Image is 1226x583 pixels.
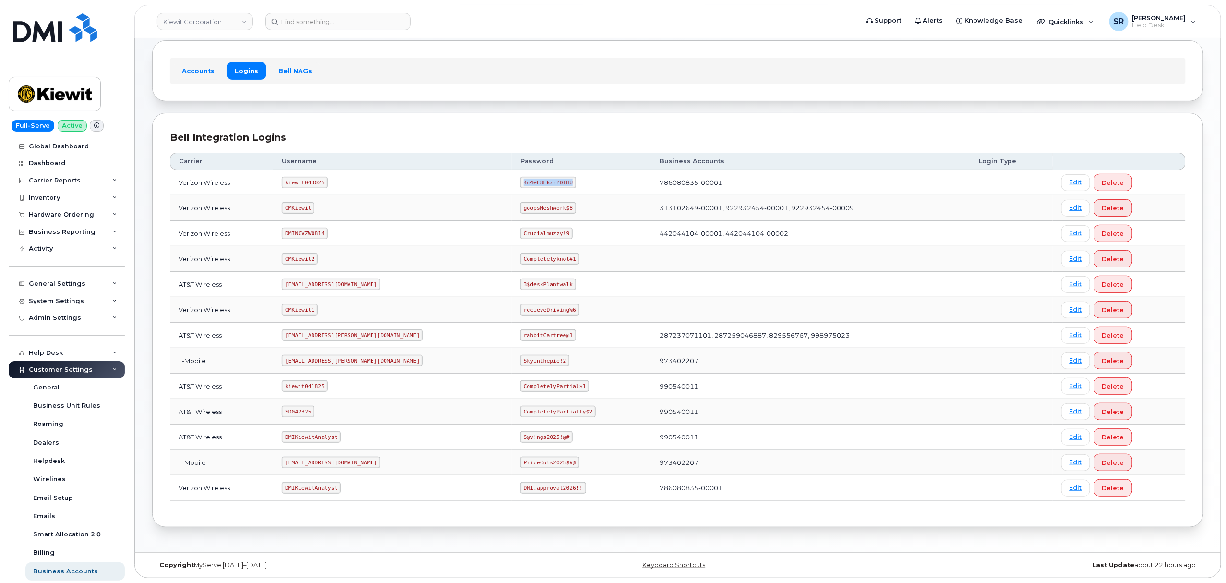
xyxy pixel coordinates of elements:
button: Delete [1094,199,1132,217]
span: Delete [1102,255,1124,264]
a: Alerts [908,11,950,30]
button: Delete [1094,225,1132,242]
code: OMKiewit2 [282,253,318,265]
th: Business Accounts [651,153,970,170]
td: Verizon Wireless [170,246,273,272]
code: [EMAIL_ADDRESS][PERSON_NAME][DOMAIN_NAME] [282,329,423,341]
button: Delete [1094,454,1132,471]
a: Knowledge Base [950,11,1030,30]
code: recieveDriving%6 [520,304,579,316]
td: 973402207 [651,348,970,374]
button: Delete [1094,174,1132,191]
code: goopsMeshwork$8 [520,202,576,214]
span: Delete [1102,484,1124,493]
code: DMI.approval2026!! [520,482,586,494]
button: Delete [1094,327,1132,344]
code: [EMAIL_ADDRESS][DOMAIN_NAME] [282,279,380,290]
td: T-Mobile [170,450,273,475]
span: Delete [1102,356,1124,365]
td: 990540011 [651,399,970,425]
span: Alerts [923,16,943,25]
code: Skyinthepie!2 [520,355,569,366]
a: Edit [1061,327,1090,344]
a: Logins [227,62,266,79]
span: Delete [1102,382,1124,391]
a: Edit [1061,276,1090,293]
td: 973402207 [651,450,970,475]
div: MyServe [DATE]–[DATE] [152,561,503,569]
code: [EMAIL_ADDRESS][PERSON_NAME][DOMAIN_NAME] [282,355,423,366]
td: 990540011 [651,374,970,399]
code: CompletelyPartially$2 [520,406,596,417]
button: Delete [1094,403,1132,420]
span: Delete [1102,280,1124,289]
td: AT&T Wireless [170,374,273,399]
a: Keyboard Shortcuts [643,561,706,569]
td: 442044104-00001, 442044104-00002 [651,221,970,246]
span: Delete [1102,178,1124,187]
div: about 22 hours ago [853,561,1203,569]
code: SD042325 [282,406,314,417]
td: Verizon Wireless [170,475,273,501]
a: Edit [1061,200,1090,217]
a: Edit [1061,174,1090,191]
th: Username [273,153,512,170]
a: Support [860,11,908,30]
code: [EMAIL_ADDRESS][DOMAIN_NAME] [282,457,380,468]
span: Quicklinks [1049,18,1084,25]
td: 287237071101, 287259046887, 829556767, 998975023 [651,323,970,348]
td: AT&T Wireless [170,399,273,425]
code: CompletelyPartial$1 [520,380,589,392]
a: Edit [1061,225,1090,242]
code: kiewit041825 [282,380,327,392]
input: Find something... [265,13,411,30]
span: Delete [1102,204,1124,213]
a: Edit [1061,454,1090,471]
a: Edit [1061,302,1090,318]
span: Delete [1102,458,1124,467]
td: Verizon Wireless [170,195,273,221]
code: OMKiewit1 [282,304,318,316]
button: Delete [1094,377,1132,395]
code: 3$deskPlantwalk [520,279,576,290]
span: Delete [1102,331,1124,340]
code: 4u4eL8Ekzr?DTHU [520,177,576,188]
code: PriceCuts2025$#@ [520,457,579,468]
td: AT&T Wireless [170,272,273,297]
span: Delete [1102,433,1124,442]
div: Sebastian Reissig [1103,12,1203,31]
td: AT&T Wireless [170,425,273,450]
a: Edit [1061,251,1090,267]
td: Verizon Wireless [170,297,273,323]
span: Support [875,16,901,25]
a: Bell NAGs [270,62,320,79]
span: SR [1114,16,1124,27]
button: Delete [1094,479,1132,497]
code: rabbitCartree@1 [520,329,576,341]
span: Delete [1102,229,1124,238]
span: [PERSON_NAME] [1132,14,1186,22]
td: AT&T Wireless [170,323,273,348]
code: DMIKiewitAnalyst [282,482,341,494]
button: Delete [1094,428,1132,446]
td: 786080835-00001 [651,170,970,195]
a: Edit [1061,352,1090,369]
td: T-Mobile [170,348,273,374]
th: Carrier [170,153,273,170]
td: 313102649-00001, 922932454-00001, 922932454-00009 [651,195,970,221]
button: Delete [1094,301,1132,318]
strong: Last Update [1093,561,1135,569]
span: Delete [1102,407,1124,416]
a: Accounts [174,62,223,79]
code: Completelyknot#1 [520,253,579,265]
a: Edit [1061,429,1090,446]
button: Delete [1094,250,1132,267]
div: Bell Integration Logins [170,131,1186,145]
iframe: Messenger Launcher [1184,541,1219,576]
a: Kiewit Corporation [157,13,253,30]
button: Delete [1094,352,1132,369]
code: DMINCVZW0814 [282,228,327,239]
td: Verizon Wireless [170,221,273,246]
span: Knowledge Base [965,16,1023,25]
button: Delete [1094,276,1132,293]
